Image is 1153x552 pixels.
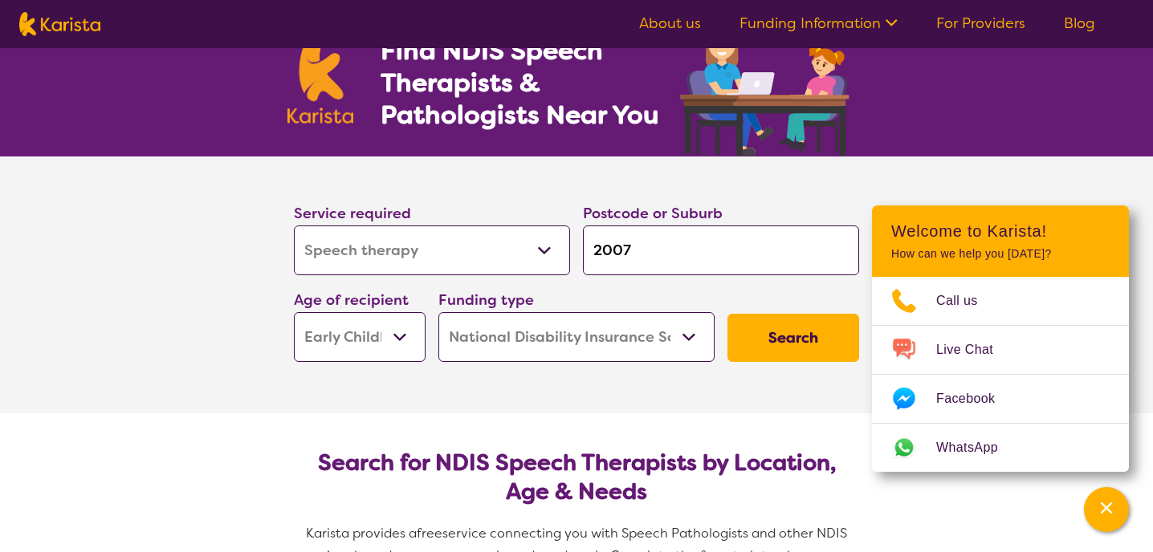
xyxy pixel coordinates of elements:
a: About us [639,14,701,33]
label: Age of recipient [294,290,409,310]
a: For Providers [936,14,1025,33]
img: Karista logo [19,12,100,36]
a: Blog [1064,14,1095,33]
p: How can we help you [DATE]? [891,247,1110,261]
h2: Welcome to Karista! [891,221,1110,241]
img: speech-therapy [667,16,866,156]
button: Search [727,314,859,362]
h2: Search for NDIS Speech Therapists by Location, Age & Needs [307,448,846,506]
span: WhatsApp [936,436,1017,460]
span: Call us [936,289,997,313]
label: Postcode or Suburb [583,204,723,223]
a: Web link opens in a new tab. [872,424,1129,472]
a: Funding Information [739,14,898,33]
button: Channel Menu [1084,487,1129,532]
label: Funding type [438,290,534,310]
ul: Choose channel [872,277,1129,472]
h1: Find NDIS Speech Therapists & Pathologists Near You [381,34,678,131]
span: Facebook [936,387,1014,411]
span: Live Chat [936,338,1012,362]
span: Karista provides a [306,525,417,542]
input: Type [583,225,859,275]
span: free [417,525,442,542]
div: Channel Menu [872,205,1129,472]
img: Karista logo [287,37,353,124]
label: Service required [294,204,411,223]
